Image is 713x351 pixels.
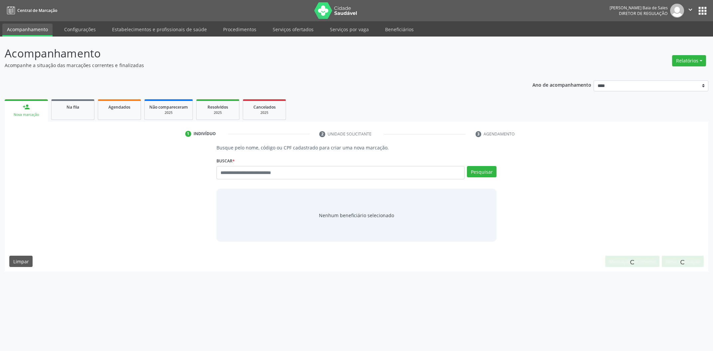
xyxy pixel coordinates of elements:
a: Central de Marcação [5,5,57,16]
span: Diretor de regulação [619,11,668,16]
button: Pesquisar [467,166,497,177]
i:  [687,6,694,13]
span: Na fila [67,104,79,110]
span: Resolvidos [208,104,228,110]
button:  [684,4,697,18]
div: [PERSON_NAME] Baia de Sales [610,5,668,11]
div: 1 [185,131,191,137]
button: apps [697,5,708,17]
button: Limpar [9,256,33,267]
a: Procedimentos [218,24,261,35]
span: Não compareceram [149,104,188,110]
span: Agendados [108,104,130,110]
a: Configurações [60,24,100,35]
a: Serviços ofertados [268,24,318,35]
a: Beneficiários [380,24,418,35]
label: Buscar [216,156,235,166]
p: Acompanhe a situação das marcações correntes e finalizadas [5,62,497,69]
p: Ano de acompanhamento [532,80,591,89]
p: Acompanhamento [5,45,497,62]
img: img [670,4,684,18]
a: Serviços por vaga [325,24,373,35]
div: 2025 [149,110,188,115]
div: Indivíduo [194,131,216,137]
div: 2025 [248,110,281,115]
span: Central de Marcação [17,8,57,13]
div: Nova marcação [9,112,43,117]
div: person_add [23,103,30,111]
button: Relatórios [672,55,706,66]
div: 2025 [201,110,234,115]
span: Nenhum beneficiário selecionado [319,212,394,219]
p: Busque pelo nome, código ou CPF cadastrado para criar uma nova marcação. [216,144,497,151]
a: Estabelecimentos e profissionais de saúde [107,24,212,35]
a: Acompanhamento [2,24,53,37]
span: Cancelados [253,104,276,110]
